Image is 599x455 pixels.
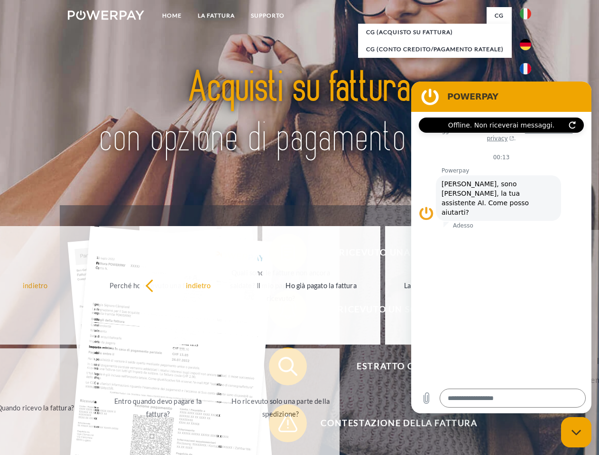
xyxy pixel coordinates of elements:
[411,82,591,413] iframe: Finestra di messaggistica
[154,7,190,24] a: Home
[243,7,293,24] a: Supporto
[105,395,212,420] div: Entro quando devo pagare la fattura?
[358,41,512,58] a: CG (Conto Credito/Pagamento rateale)
[283,347,515,385] span: Estratto conto
[283,404,515,442] span: Contestazione della fattura
[91,45,508,182] img: title-powerpay_it.svg
[145,279,252,291] div: indietro
[269,404,516,442] button: Contestazione della fattura
[520,8,531,19] img: it
[269,347,516,385] button: Estratto conto
[391,279,498,291] div: La merce è stata restituita
[227,395,334,420] div: Ho ricevuto solo una parte della spedizione?
[190,7,243,24] a: LA FATTURA
[268,279,375,291] div: Ho già pagato la fattura
[561,417,591,447] iframe: Pulsante per aprire la finestra di messaggistica, conversazione in corso
[105,279,212,291] div: Perché ho ricevuto una fattura?
[520,39,531,50] img: de
[358,24,512,41] a: CG (Acquisto su fattura)
[487,7,512,24] a: CG
[520,63,531,74] img: fr
[68,10,144,20] img: logo-powerpay-white.svg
